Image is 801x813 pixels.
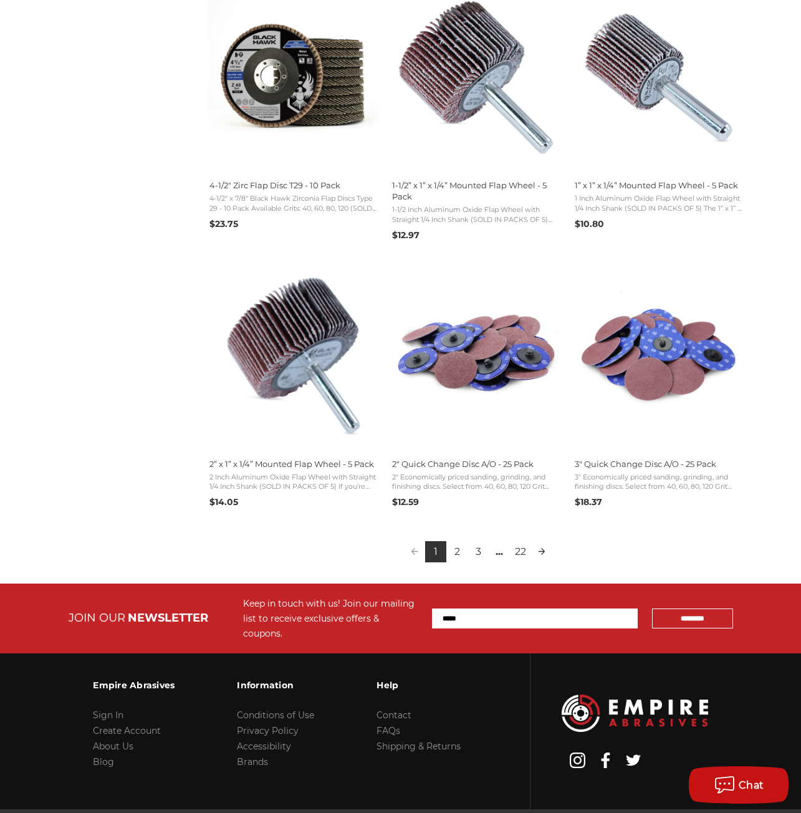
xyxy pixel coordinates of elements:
[93,741,133,752] a: About Us
[237,756,268,767] a: Brands
[531,541,552,562] a: Next page
[489,541,510,562] span: ...
[377,725,400,736] a: FAQs
[209,496,238,508] span: $14.05
[377,741,461,752] a: Shipping & Returns
[93,756,114,767] a: Blog
[208,262,379,512] a: 2” x 1” x 1/4” Mounted Flap Wheel - 5 Pack
[575,496,602,508] span: $18.37
[209,218,238,229] span: $23.75
[209,194,377,213] span: 4-1/2" x 7/8" Black Hawk Zirconia Flap Discs Type 29 - 10 Pack Available Grits: 40, 60, 80, 120 (...
[573,262,744,512] a: 3
[209,541,747,565] div: Pagination
[446,541,468,562] a: 2
[392,229,420,241] span: $12.97
[128,611,208,625] span: NEWSLETTER
[392,458,560,469] span: 2" Quick Change Disc A/O - 25 Pack
[237,672,314,698] h3: Information
[237,725,299,736] a: Privacy Policy
[575,194,742,213] span: 1 Inch Aluminum Oxide Flap Wheel with Straight 1/4 Inch Shank (SOLD IN PACKS OF 5) The 1” x 1” x ...
[468,541,489,562] a: 3
[392,473,560,492] span: 2" Economically priced sanding, grinding, and finishing discs. Select from 40, 60, 80, 120 Grit S...
[93,710,123,721] a: Sign In
[392,180,560,202] span: 1-1/2” x 1” x 1/4” Mounted Flap Wheel - 5 Pack
[575,218,604,229] span: $10.80
[237,710,314,721] a: Conditions of Use
[377,710,411,721] a: Contact
[392,205,560,224] span: 1-1/2 Inch Aluminum Oxide Flap Wheel with Straight 1/4 Inch Shank (SOLD IN PACKS OF 5) The 1–1/2”...
[209,180,377,191] span: 4-1/2" Zirc Flap Disc T29 - 10 Pack
[392,496,419,508] span: $12.59
[69,611,125,625] span: JOIN OUR
[510,541,531,562] a: 22
[575,473,742,492] span: 3" Economically priced sanding, grinding, and finishing discs. Select from 40, 60, 80, 120 Grit S...
[209,458,377,469] span: 2” x 1” x 1/4” Mounted Flap Wheel - 5 Pack
[739,779,764,791] span: Chat
[575,458,742,469] span: 3" Quick Change Disc A/O - 25 Pack
[237,741,291,752] a: Accessibility
[562,695,707,732] img: Empire Abrasives Logo Image
[425,541,446,562] a: 1
[209,473,377,492] span: 2 Inch Aluminum Oxide Flap Wheel with Straight 1/4 Inch Shank (SOLD IN PACKS OF 5) If you’re grin...
[377,672,461,698] h3: Help
[689,766,789,804] button: Chat
[390,262,562,512] a: 2
[93,672,175,698] h3: Empire Abrasives
[243,596,420,641] div: Keep in touch with us! Join our mailing list to receive exclusive offers & coupons.
[93,725,161,736] a: Create Account
[575,180,742,191] span: 1” x 1” x 1/4” Mounted Flap Wheel - 5 Pack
